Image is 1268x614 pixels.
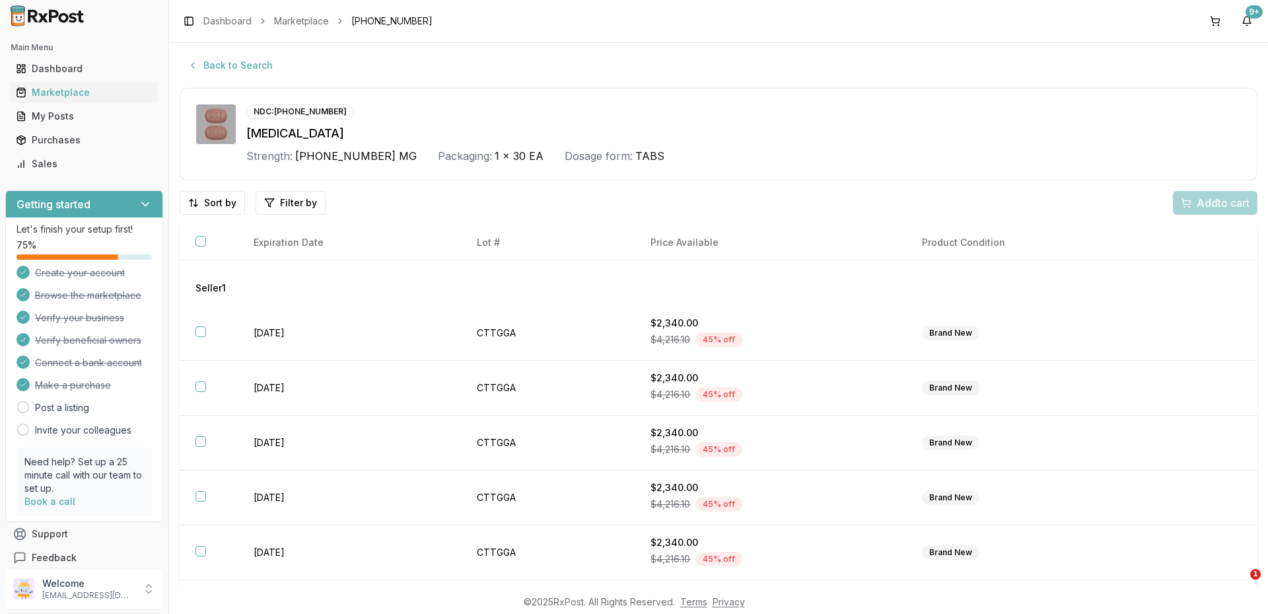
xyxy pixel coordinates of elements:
button: Sort by [180,191,245,215]
nav: breadcrumb [203,15,433,28]
button: Support [5,522,163,546]
td: [DATE] [238,306,461,361]
button: Filter by [256,191,326,215]
a: Marketplace [11,81,158,104]
div: Sales [16,157,153,171]
div: Marketplace [16,86,153,99]
td: CTTGGA [461,306,635,361]
span: [PHONE_NUMBER] [351,15,433,28]
button: My Posts [5,106,163,127]
span: TABS [635,148,664,164]
td: CTTGGA [461,471,635,525]
div: Dosage form: [565,148,633,164]
div: 9+ [1246,5,1263,19]
span: $4,216.10 [651,388,690,401]
div: Brand New [922,381,979,395]
button: Marketplace [5,82,163,103]
p: Let's finish your setup first! [17,223,152,236]
a: Dashboard [11,57,158,81]
span: 1 x 30 EA [495,148,544,164]
a: My Posts [11,104,158,128]
span: 75 % [17,239,36,252]
span: Verify beneficial owners [35,334,141,347]
a: Purchases [11,128,158,152]
span: 1 [1250,569,1261,580]
button: Feedback [5,546,163,570]
div: 45 % off [695,387,742,402]
iframe: Intercom live chat [1223,569,1255,601]
td: [DATE] [238,525,461,580]
button: 9+ [1236,11,1257,32]
button: Dashboard [5,58,163,79]
span: $4,216.10 [651,553,690,566]
div: 45 % off [695,552,742,566]
h3: Getting started [17,196,90,212]
th: Expiration Date [238,225,461,260]
td: [DATE] [238,416,461,471]
span: Connect a bank account [35,356,142,369]
span: $4,216.10 [651,443,690,456]
span: Feedback [32,551,77,564]
div: Brand New [922,326,979,340]
div: 45 % off [695,497,742,512]
span: Create your account [35,266,125,280]
span: Filter by [280,196,317,210]
div: Brand New [922,545,979,560]
p: [EMAIL_ADDRESS][DOMAIN_NAME] [42,590,134,601]
span: Browse the marketplace [35,289,141,302]
div: Purchases [16,134,153,147]
div: Strength: [246,148,293,164]
a: Marketplace [274,15,329,28]
div: $2,340.00 [651,536,890,549]
img: RxPost Logo [5,5,90,26]
a: Invite your colleagues [35,424,131,437]
span: Seller 1 [195,282,226,295]
div: Brand New [922,436,979,450]
button: Back to Search [180,54,281,77]
th: Price Available [635,225,906,260]
img: Biktarvy 50-200-25 MG TABS [196,104,236,144]
div: $2,340.00 [651,426,890,440]
button: Purchases [5,130,163,151]
span: $4,216.10 [651,498,690,511]
a: Terms [680,596,707,607]
td: CTTGGA [461,525,635,580]
td: [DATE] [238,471,461,525]
h2: Main Menu [11,42,158,53]
img: User avatar [13,578,34,599]
div: Packaging: [438,148,492,164]
div: $2,340.00 [651,371,890,385]
th: Product Condition [906,225,1158,260]
td: CTTGGA [461,361,635,416]
span: $4,216.10 [651,333,690,346]
a: Privacy [713,596,745,607]
div: My Posts [16,110,153,123]
p: Need help? Set up a 25 minute call with our team to set up. [24,455,144,495]
p: Welcome [42,577,134,590]
div: $2,340.00 [651,317,890,330]
a: Sales [11,152,158,176]
div: $2,340.00 [651,481,890,494]
td: [DATE] [238,361,461,416]
div: [MEDICAL_DATA] [246,124,1241,143]
td: CTTGGA [461,416,635,471]
th: Lot # [461,225,635,260]
div: 45 % off [695,442,742,457]
span: Verify your business [35,311,124,325]
a: Dashboard [203,15,252,28]
div: 45 % off [695,332,742,347]
span: Sort by [204,196,236,210]
div: Dashboard [16,62,153,75]
div: NDC: [PHONE_NUMBER] [246,104,354,119]
a: Post a listing [35,401,89,414]
div: Brand New [922,490,979,505]
button: Sales [5,153,163,174]
a: Book a call [24,496,75,507]
span: [PHONE_NUMBER] MG [295,148,417,164]
span: Make a purchase [35,379,111,392]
